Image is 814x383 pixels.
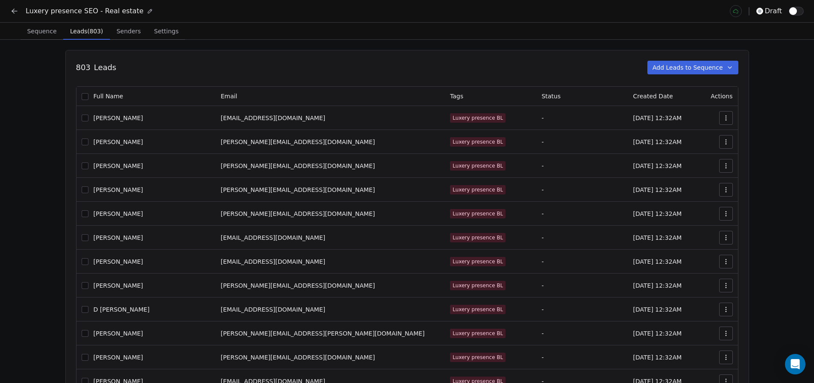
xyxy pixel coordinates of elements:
[450,93,463,100] span: Tags
[541,93,561,100] span: Status
[765,6,782,16] span: draft
[113,25,144,37] span: Senders
[633,115,682,121] span: [DATE] 12:32AM
[453,282,503,289] div: Luxery presence BL
[26,6,144,16] span: Luxery presence SEO - Real estate
[94,329,143,338] span: [PERSON_NAME]
[633,138,682,145] span: [DATE] 12:32AM
[220,93,237,100] span: Email
[94,209,143,218] span: [PERSON_NAME]
[94,114,143,122] span: [PERSON_NAME]
[633,234,682,241] span: [DATE] 12:32AM
[633,306,682,313] span: [DATE] 12:32AM
[94,162,143,170] span: [PERSON_NAME]
[541,306,544,313] span: -
[453,210,503,217] div: Luxery presence BL
[94,62,116,73] span: Leads
[94,138,143,146] span: [PERSON_NAME]
[711,93,732,100] span: Actions
[220,258,325,265] span: [EMAIL_ADDRESS][DOMAIN_NAME]
[633,330,682,337] span: [DATE] 12:32AM
[785,354,805,374] div: Open Intercom Messenger
[541,258,544,265] span: -
[94,257,143,266] span: [PERSON_NAME]
[541,330,544,337] span: -
[94,233,143,242] span: [PERSON_NAME]
[541,354,544,361] span: -
[647,61,738,74] button: Add Leads to Sequence
[453,186,503,193] div: Luxery presence BL
[453,115,503,121] div: Luxery presence BL
[541,162,544,169] span: -
[220,115,325,121] span: [EMAIL_ADDRESS][DOMAIN_NAME]
[220,282,375,289] span: [PERSON_NAME][EMAIL_ADDRESS][DOMAIN_NAME]
[67,25,106,37] span: Leads (803)
[24,25,60,37] span: Sequence
[94,92,123,101] span: Full Name
[633,210,682,217] span: [DATE] 12:32AM
[220,210,375,217] span: [PERSON_NAME][EMAIL_ADDRESS][DOMAIN_NAME]
[220,234,325,241] span: [EMAIL_ADDRESS][DOMAIN_NAME]
[151,25,182,37] span: Settings
[453,162,503,169] div: Luxery presence BL
[76,62,91,73] span: 803
[453,354,503,361] div: Luxery presence BL
[220,306,325,313] span: [EMAIL_ADDRESS][DOMAIN_NAME]
[541,210,544,217] span: -
[94,281,143,290] span: [PERSON_NAME]
[633,282,682,289] span: [DATE] 12:32AM
[633,93,673,100] span: Created Date
[453,306,503,313] div: Luxery presence BL
[220,330,424,337] span: [PERSON_NAME][EMAIL_ADDRESS][PERSON_NAME][DOMAIN_NAME]
[220,186,375,193] span: [PERSON_NAME][EMAIL_ADDRESS][DOMAIN_NAME]
[94,305,150,314] span: D [PERSON_NAME]
[633,186,682,193] span: [DATE] 12:32AM
[541,115,544,121] span: -
[453,234,503,241] div: Luxery presence BL
[633,162,682,169] span: [DATE] 12:32AM
[633,354,682,361] span: [DATE] 12:32AM
[94,353,143,362] span: [PERSON_NAME]
[220,354,375,361] span: [PERSON_NAME][EMAIL_ADDRESS][DOMAIN_NAME]
[220,162,375,169] span: [PERSON_NAME][EMAIL_ADDRESS][DOMAIN_NAME]
[541,186,544,193] span: -
[220,138,375,145] span: [PERSON_NAME][EMAIL_ADDRESS][DOMAIN_NAME]
[453,258,503,265] div: Luxery presence BL
[541,234,544,241] span: -
[453,138,503,145] div: Luxery presence BL
[94,186,143,194] span: [PERSON_NAME]
[541,282,544,289] span: -
[541,138,544,145] span: -
[453,330,503,337] div: Luxery presence BL
[633,258,682,265] span: [DATE] 12:32AM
